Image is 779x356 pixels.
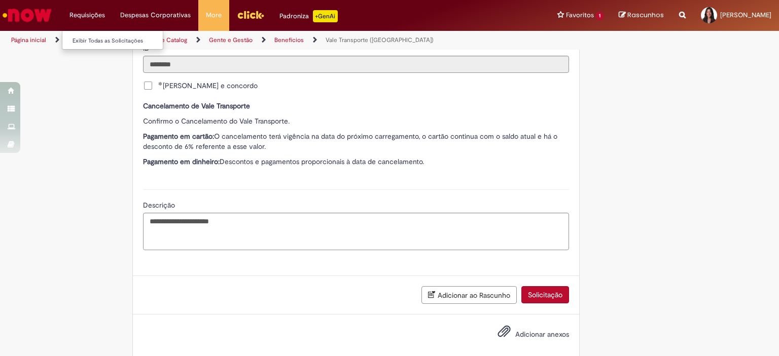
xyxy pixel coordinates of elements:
[143,101,250,110] strong: Cancelamento de Vale Transporte
[143,156,569,167] p: Descontos e pagamentos proporcionais à data de cancelamento.
[1,5,53,25] img: ServiceNow
[8,31,512,50] ul: Trilhas de página
[495,322,513,345] button: Adicionar anexos
[143,213,569,250] textarea: Descrição
[143,56,569,73] input: ID
[143,157,220,166] strong: Pagamento em dinheiro:
[143,132,214,141] strong: Pagamento em cartão:
[120,10,191,20] span: Despesas Corporativas
[521,286,569,303] button: Solicitação
[69,10,105,20] span: Requisições
[566,10,594,20] span: Favoritos
[627,10,664,20] span: Rascunhos
[421,286,517,304] button: Adicionar ao Rascunho
[515,330,569,339] span: Adicionar anexos
[619,11,664,20] a: Rascunhos
[274,36,304,44] a: Benefícios
[62,30,163,50] ul: Requisições
[143,116,569,126] p: Confirmo o Cancelamento do Vale Transporte.
[62,35,174,47] a: Exibir Todas as Solicitações
[237,7,264,22] img: click_logo_yellow_360x200.png
[313,10,338,22] p: +GenAi
[11,36,46,44] a: Página inicial
[158,81,258,91] span: [PERSON_NAME] e concordo
[596,12,604,20] span: 1
[206,10,222,20] span: More
[720,11,771,19] span: [PERSON_NAME]
[209,36,253,44] a: Gente e Gestão
[143,131,569,151] p: O cancelamento terá vigência na data do próximo carregamento, o cartão continua com o saldo atual...
[144,36,187,44] a: Service Catalog
[326,36,434,44] a: Vale Transporte ([GEOGRAPHIC_DATA])
[279,10,338,22] div: Padroniza
[158,82,163,86] span: Obrigatório Preenchido
[143,201,177,210] span: Descrição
